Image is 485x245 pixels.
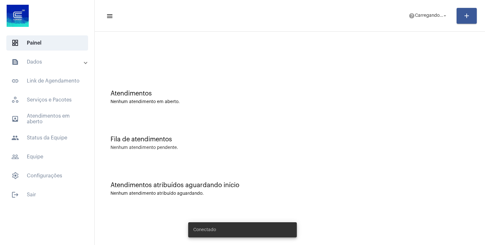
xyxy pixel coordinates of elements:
mat-icon: sidenav icon [11,153,19,161]
mat-icon: sidenav icon [11,115,19,123]
span: Atendimentos em aberto [6,111,88,126]
div: Atendimentos atribuídos aguardando início [111,182,469,189]
span: Serviços e Pacotes [6,92,88,107]
img: d4669ae0-8c07-2337-4f67-34b0df7f5ae4.jpeg [5,3,30,28]
div: Fila de atendimentos [111,136,469,143]
button: Carregando... [405,9,452,22]
mat-icon: sidenav icon [11,58,19,66]
span: Painel [6,35,88,51]
mat-icon: sidenav icon [11,191,19,199]
mat-icon: sidenav icon [11,77,19,85]
span: sidenav icon [11,96,19,104]
span: Conectado [193,227,216,233]
span: sidenav icon [11,39,19,47]
mat-icon: sidenav icon [11,134,19,142]
mat-icon: help [409,13,415,19]
span: Carregando... [415,14,443,18]
mat-icon: add [463,12,470,20]
mat-expansion-panel-header: sidenav iconDados [4,54,94,70]
span: Status da Equipe [6,130,88,145]
span: sidenav icon [11,172,19,180]
mat-icon: arrow_drop_down [442,13,448,19]
mat-panel-title: Dados [11,58,84,66]
span: Configurações [6,168,88,183]
div: Nenhum atendimento em aberto. [111,100,469,104]
mat-icon: sidenav icon [106,12,112,20]
div: Nenhum atendimento pendente. [111,145,178,150]
span: Equipe [6,149,88,164]
span: Sair [6,187,88,202]
div: Atendimentos [111,90,469,97]
div: Nenhum atendimento atribuído aguardando. [111,191,469,196]
span: Link de Agendamento [6,73,88,89]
